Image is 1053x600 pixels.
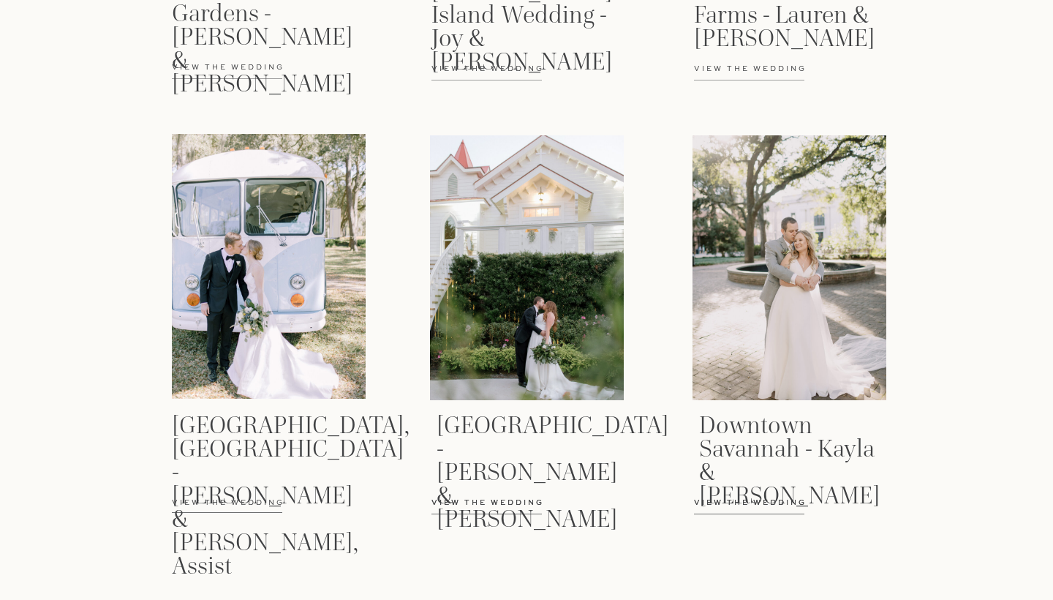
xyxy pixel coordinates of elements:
h3: [GEOGRAPHIC_DATA] - [PERSON_NAME] & [PERSON_NAME] [437,413,617,485]
a: View the wedding [694,64,849,90]
a: View the wedding [431,498,586,524]
a: Downtown Savannah - Kayla & [PERSON_NAME] [699,413,880,485]
a: View the wedding [172,62,327,89]
a: View the wedding [172,498,327,524]
a: View the wedding [431,64,586,90]
a: [GEOGRAPHIC_DATA] -[PERSON_NAME] & [PERSON_NAME] [437,413,617,485]
a: View the wedding [694,498,849,524]
a: [GEOGRAPHIC_DATA], [GEOGRAPHIC_DATA] - [PERSON_NAME] & [PERSON_NAME], Assist [172,413,352,485]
